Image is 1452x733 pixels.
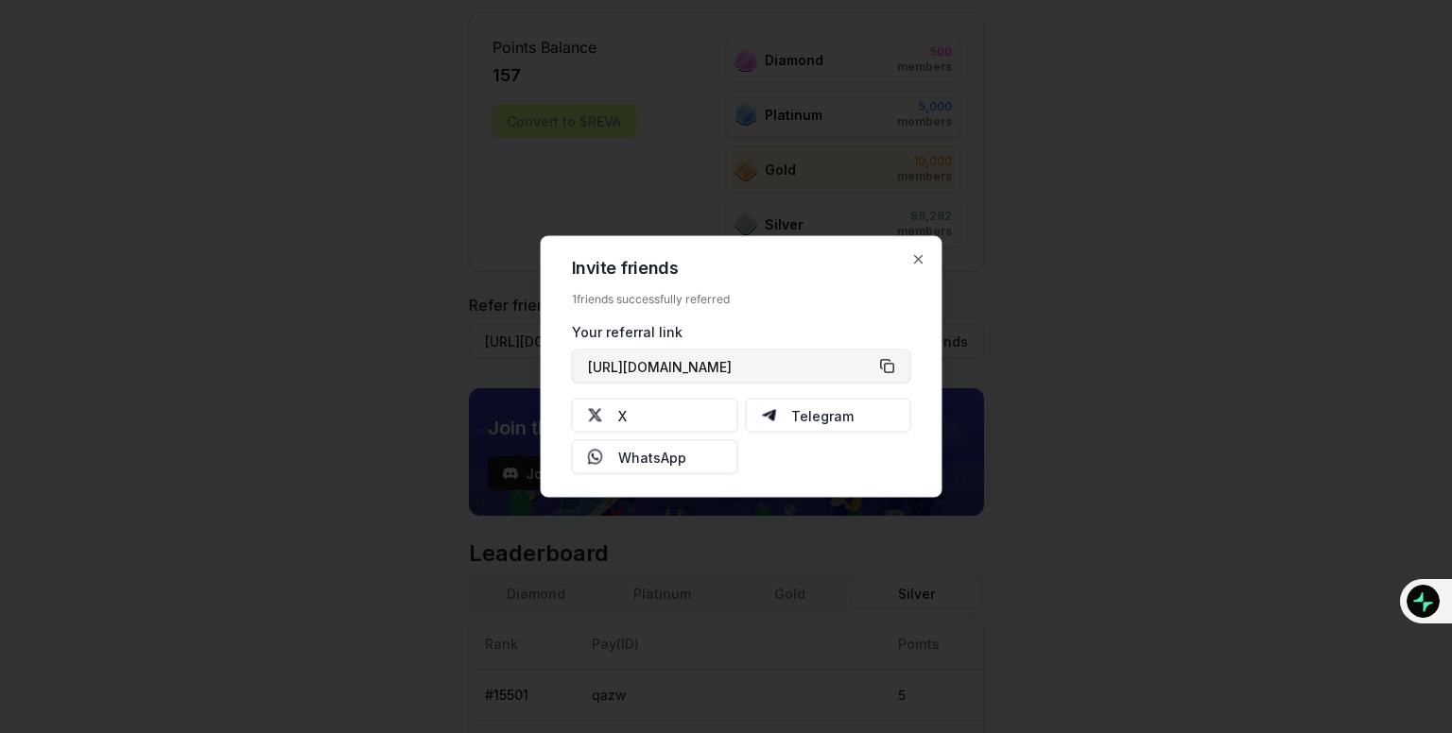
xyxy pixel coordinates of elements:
[572,260,911,277] h2: Invite friends
[572,292,911,307] div: 1 friends successfully referred
[761,408,776,423] img: Telegram
[572,322,911,342] div: Your referral link
[588,408,603,423] img: X
[572,349,911,384] button: [URL][DOMAIN_NAME]
[572,440,738,474] button: WhatsApp
[745,399,911,433] button: Telegram
[572,399,738,433] button: X
[588,450,603,465] img: Whatsapp
[588,356,732,376] span: [URL][DOMAIN_NAME]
